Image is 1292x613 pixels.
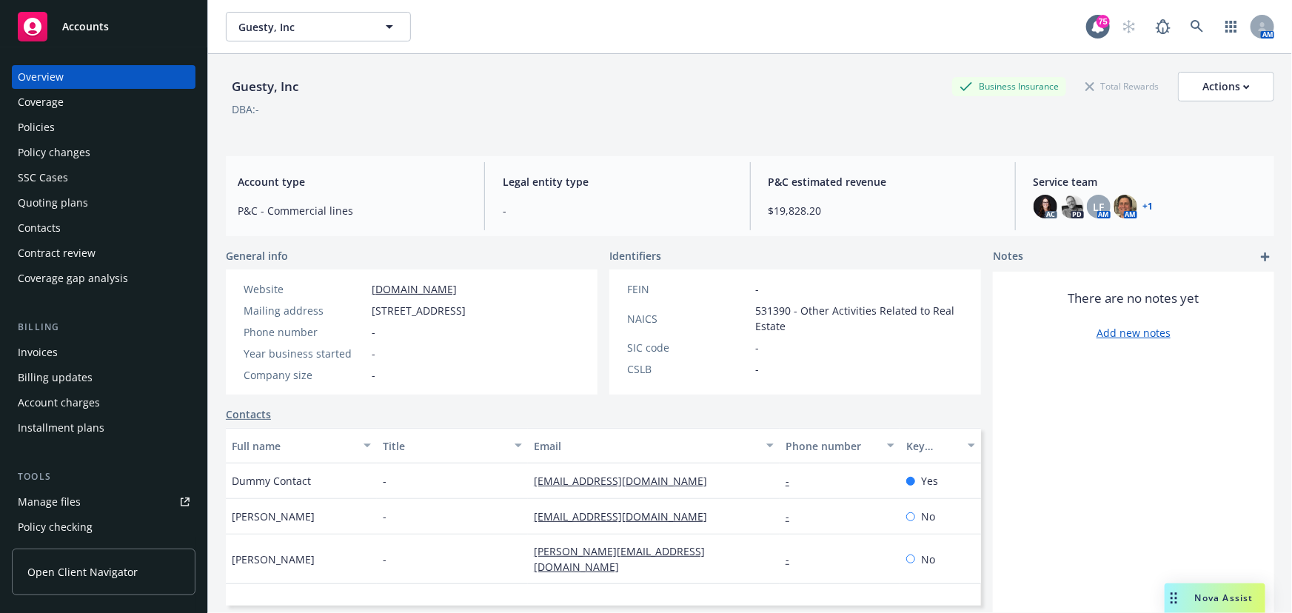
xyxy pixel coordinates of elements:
[1068,289,1199,307] span: There are no notes yet
[232,473,311,489] span: Dummy Contact
[1114,195,1137,218] img: photo
[1216,12,1246,41] a: Switch app
[993,248,1023,266] span: Notes
[244,367,366,383] div: Company size
[786,552,801,566] a: -
[232,438,355,454] div: Full name
[1195,592,1253,604] span: Nova Assist
[383,438,506,454] div: Title
[12,166,195,190] a: SSC Cases
[12,6,195,47] a: Accounts
[232,509,315,524] span: [PERSON_NAME]
[18,366,93,389] div: Billing updates
[12,416,195,440] a: Installment plans
[18,267,128,290] div: Coverage gap analysis
[755,303,963,334] span: 531390 - Other Activities Related to Real Estate
[503,174,732,190] span: Legal entity type
[372,324,375,340] span: -
[383,509,386,524] span: -
[18,216,61,240] div: Contacts
[786,474,801,488] a: -
[755,340,759,355] span: -
[952,77,1066,96] div: Business Insurance
[786,438,878,454] div: Phone number
[1143,202,1154,211] a: +1
[503,203,732,218] span: -
[18,141,90,164] div: Policy changes
[12,267,195,290] a: Coverage gap analysis
[18,515,93,539] div: Policy checking
[226,77,304,96] div: Guesty, Inc
[921,473,938,489] span: Yes
[12,469,195,484] div: Tools
[627,281,749,297] div: FEIN
[244,324,366,340] div: Phone number
[238,203,466,218] span: P&C - Commercial lines
[18,391,100,415] div: Account charges
[12,241,195,265] a: Contract review
[18,341,58,364] div: Invoices
[906,438,959,454] div: Key contact
[226,406,271,422] a: Contacts
[18,191,88,215] div: Quoting plans
[1165,583,1265,613] button: Nova Assist
[921,509,935,524] span: No
[27,564,138,580] span: Open Client Navigator
[12,515,195,539] a: Policy checking
[226,428,377,463] button: Full name
[755,281,759,297] span: -
[528,428,780,463] button: Email
[12,320,195,335] div: Billing
[12,65,195,89] a: Overview
[1097,325,1171,341] a: Add new notes
[921,552,935,567] span: No
[232,101,259,117] div: DBA: -
[372,303,466,318] span: [STREET_ADDRESS]
[786,509,801,523] a: -
[769,203,997,218] span: $19,828.20
[1165,583,1183,613] div: Drag to move
[238,19,366,35] span: Guesty, Inc
[769,174,997,190] span: P&C estimated revenue
[1256,248,1274,266] a: add
[1148,12,1178,41] a: Report a Bug
[18,241,96,265] div: Contract review
[1202,73,1250,101] div: Actions
[12,490,195,514] a: Manage files
[1114,12,1144,41] a: Start snowing
[12,141,195,164] a: Policy changes
[12,341,195,364] a: Invoices
[244,346,366,361] div: Year business started
[1178,72,1274,101] button: Actions
[534,509,719,523] a: [EMAIL_ADDRESS][DOMAIN_NAME]
[244,281,366,297] div: Website
[627,361,749,377] div: CSLB
[12,115,195,139] a: Policies
[18,166,68,190] div: SSC Cases
[377,428,528,463] button: Title
[18,416,104,440] div: Installment plans
[1182,12,1212,41] a: Search
[1034,174,1262,190] span: Service team
[1078,77,1166,96] div: Total Rewards
[244,303,366,318] div: Mailing address
[372,367,375,383] span: -
[226,12,411,41] button: Guesty, Inc
[627,340,749,355] div: SIC code
[12,191,195,215] a: Quoting plans
[780,428,900,463] button: Phone number
[609,248,661,264] span: Identifiers
[18,490,81,514] div: Manage files
[12,90,195,114] a: Coverage
[372,282,457,296] a: [DOMAIN_NAME]
[755,361,759,377] span: -
[1034,195,1057,218] img: photo
[12,366,195,389] a: Billing updates
[18,115,55,139] div: Policies
[534,438,757,454] div: Email
[383,473,386,489] span: -
[18,90,64,114] div: Coverage
[12,216,195,240] a: Contacts
[1093,199,1104,215] span: LF
[18,65,64,89] div: Overview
